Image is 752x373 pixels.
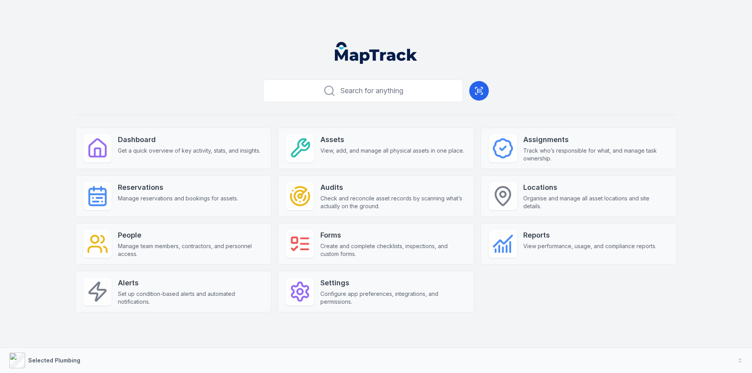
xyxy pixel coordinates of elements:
[481,128,677,169] a: AssignmentsTrack who’s responsible for what, and manage task ownership.
[118,230,263,241] strong: People
[320,182,466,193] strong: Audits
[118,182,238,193] strong: Reservations
[278,271,474,312] a: SettingsConfigure app preferences, integrations, and permissions.
[278,223,474,265] a: FormsCreate and complete checklists, inspections, and custom forms.
[523,134,669,145] strong: Assignments
[118,277,263,288] strong: Alerts
[75,271,271,312] a: AlertsSet up condition-based alerts and automated notifications.
[523,230,656,241] strong: Reports
[75,175,271,217] a: ReservationsManage reservations and bookings for assets.
[320,277,466,288] strong: Settings
[322,42,430,64] nav: Global
[278,175,474,217] a: AuditsCheck and reconcile asset records by scanning what’s actually on the ground.
[523,147,669,162] span: Track who’s responsible for what, and manage task ownership.
[523,242,656,250] span: View performance, usage, and compliance reports.
[278,128,474,169] a: AssetsView, add, and manage all physical assets in one place.
[263,79,463,102] button: Search for anything
[118,195,238,202] span: Manage reservations and bookings for assets.
[75,128,271,169] a: DashboardGet a quick overview of key activity, stats, and insights.
[481,223,677,265] a: ReportsView performance, usage, and compliance reports.
[523,182,669,193] strong: Locations
[75,223,271,265] a: PeopleManage team members, contractors, and personnel access.
[118,290,263,306] span: Set up condition-based alerts and automated notifications.
[320,242,466,258] span: Create and complete checklists, inspections, and custom forms.
[28,357,80,364] strong: Selected Plumbing
[523,195,669,210] span: Organise and manage all asset locations and site details.
[340,85,403,96] span: Search for anything
[320,134,464,145] strong: Assets
[118,134,260,145] strong: Dashboard
[320,290,466,306] span: Configure app preferences, integrations, and permissions.
[118,147,260,155] span: Get a quick overview of key activity, stats, and insights.
[320,230,466,241] strong: Forms
[118,242,263,258] span: Manage team members, contractors, and personnel access.
[481,175,677,217] a: LocationsOrganise and manage all asset locations and site details.
[320,195,466,210] span: Check and reconcile asset records by scanning what’s actually on the ground.
[320,147,464,155] span: View, add, and manage all physical assets in one place.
